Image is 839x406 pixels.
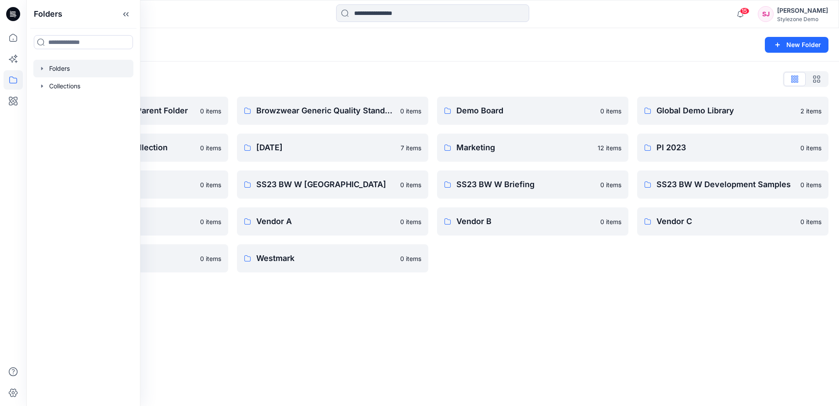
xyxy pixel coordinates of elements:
[400,254,421,263] p: 0 items
[200,106,221,116] p: 0 items
[437,97,628,125] a: Demo Board0 items
[456,215,595,228] p: Vendor B
[656,141,795,154] p: PI 2023
[256,252,395,265] p: Westmark
[237,134,428,162] a: [DATE]7 items
[800,180,821,189] p: 0 items
[637,134,828,162] a: PI 20230 items
[400,106,421,116] p: 0 items
[600,180,621,189] p: 0 items
[740,7,749,14] span: 15
[237,97,428,125] a: Browzwear Generic Quality Standards0 items
[800,143,821,152] p: 0 items
[400,217,421,226] p: 0 items
[200,254,221,263] p: 0 items
[237,170,428,199] a: SS23 BW W [GEOGRAPHIC_DATA]0 items
[598,143,621,152] p: 12 items
[237,207,428,236] a: Vendor A0 items
[656,105,795,117] p: Global Demo Library
[600,106,621,116] p: 0 items
[256,178,395,191] p: SS23 BW W [GEOGRAPHIC_DATA]
[456,105,595,117] p: Demo Board
[456,178,595,191] p: SS23 BW W Briefing
[656,178,795,191] p: SS23 BW W Development Samples
[237,244,428,272] a: Westmark0 items
[777,5,828,16] div: [PERSON_NAME]
[637,170,828,199] a: SS23 BW W Development Samples0 items
[401,143,421,152] p: 7 items
[637,97,828,125] a: Global Demo Library2 items
[256,105,395,117] p: Browzwear Generic Quality Standards
[800,106,821,116] p: 2 items
[200,180,221,189] p: 0 items
[437,134,628,162] a: Marketing12 items
[800,217,821,226] p: 0 items
[437,207,628,236] a: Vendor B0 items
[600,217,621,226] p: 0 items
[777,16,828,22] div: Stylezone Demo
[456,141,592,154] p: Marketing
[200,143,221,152] p: 0 items
[637,207,828,236] a: Vendor C0 items
[437,170,628,199] a: SS23 BW W Briefing0 items
[758,6,774,22] div: SJ
[656,215,795,228] p: Vendor C
[256,141,395,154] p: [DATE]
[765,37,828,53] button: New Folder
[400,180,421,189] p: 0 items
[200,217,221,226] p: 0 items
[256,215,395,228] p: Vendor A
